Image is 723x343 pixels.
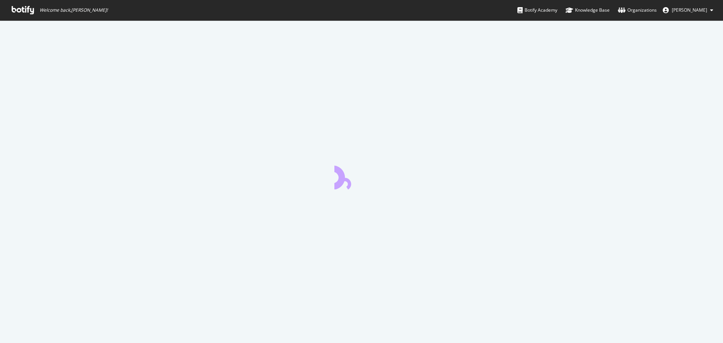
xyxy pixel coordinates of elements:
[40,7,108,13] span: Welcome back, [PERSON_NAME] !
[618,6,657,14] div: Organizations
[566,6,610,14] div: Knowledge Base
[517,6,557,14] div: Botify Academy
[334,162,389,189] div: animation
[657,4,719,16] button: [PERSON_NAME]
[672,7,707,13] span: Karim BELARBI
